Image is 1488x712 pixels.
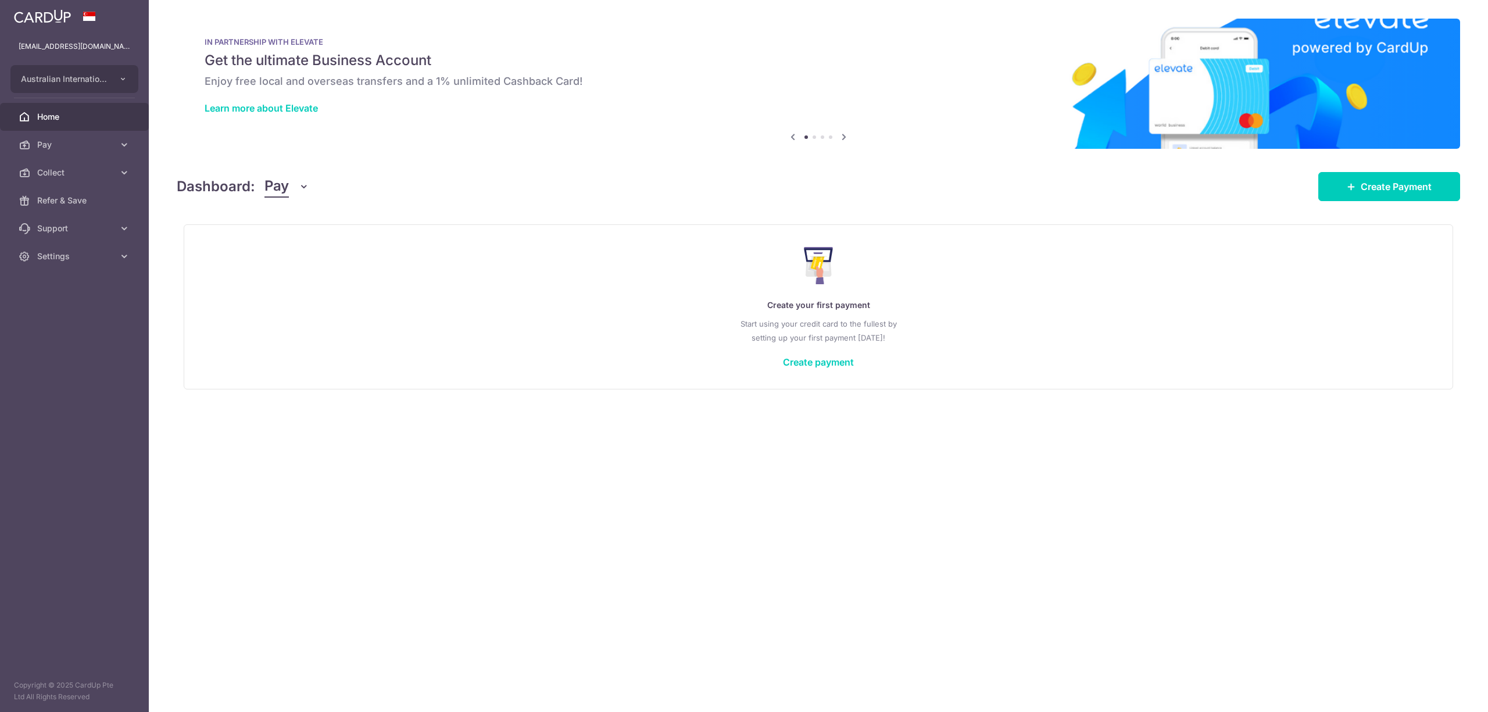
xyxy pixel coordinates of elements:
p: Create your first payment [208,298,1429,312]
a: Learn more about Elevate [205,102,318,114]
span: Refer & Save [37,195,114,206]
span: Settings [37,251,114,262]
h6: Enjoy free local and overseas transfers and a 1% unlimited Cashback Card! [205,74,1432,88]
img: Make Payment [804,247,834,284]
button: Australian International School Pte Ltd [10,65,138,93]
span: Create Payment [1361,180,1432,194]
span: Australian International School Pte Ltd [21,73,107,85]
p: [EMAIL_ADDRESS][DOMAIN_NAME] [19,41,130,52]
img: CardUp [14,9,71,23]
span: Pay [37,139,114,151]
h4: Dashboard: [177,176,255,197]
span: Home [37,111,114,123]
span: Support [37,223,114,234]
img: Renovation banner [177,19,1460,149]
a: Create Payment [1318,172,1460,201]
button: Pay [264,176,309,198]
h5: Get the ultimate Business Account [205,51,1432,70]
p: IN PARTNERSHIP WITH ELEVATE [205,37,1432,46]
a: Create payment [783,356,854,368]
p: Start using your credit card to the fullest by setting up your first payment [DATE]! [208,317,1429,345]
span: Pay [264,176,289,198]
span: Collect [37,167,114,178]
